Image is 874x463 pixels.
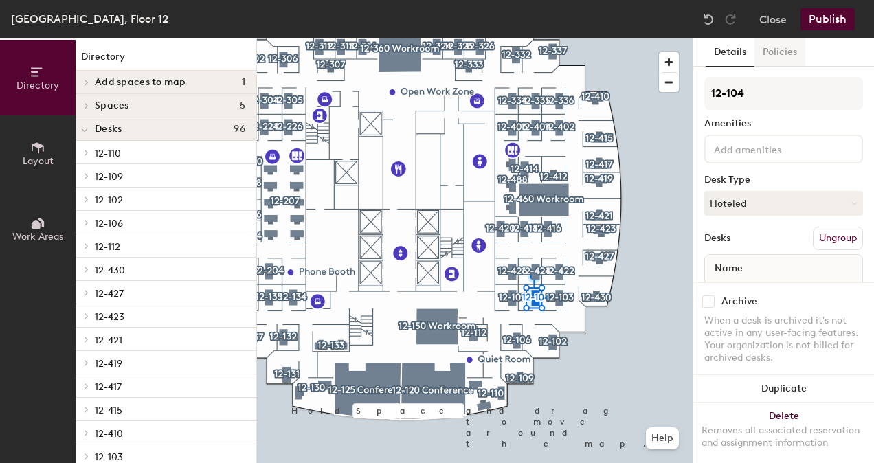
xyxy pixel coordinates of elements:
[693,375,874,403] button: Duplicate
[708,256,750,281] span: Name
[11,10,168,27] div: [GEOGRAPHIC_DATA], Floor 12
[76,49,256,71] h1: Directory
[95,241,120,253] span: 12-112
[242,77,245,88] span: 1
[12,231,63,242] span: Work Areas
[95,428,123,440] span: 12-410
[95,264,125,276] span: 12-430
[693,403,874,463] button: DeleteRemoves all associated reservation and assignment information
[95,148,121,159] span: 12-110
[95,451,123,463] span: 12-103
[95,288,124,300] span: 12-427
[95,358,122,370] span: 12-419
[16,80,59,91] span: Directory
[95,335,122,346] span: 12-421
[800,8,855,30] button: Publish
[95,100,129,111] span: Spaces
[95,311,124,323] span: 12-423
[95,124,122,135] span: Desks
[724,12,737,26] img: Redo
[711,140,835,157] input: Add amenities
[704,118,863,129] div: Amenities
[95,171,123,183] span: 12-109
[704,233,730,244] div: Desks
[95,381,122,393] span: 12-417
[702,425,866,449] div: Removes all associated reservation and assignment information
[95,218,123,229] span: 12-106
[95,194,123,206] span: 12-102
[704,315,863,364] div: When a desk is archived it's not active in any user-facing features. Your organization is not bil...
[704,174,863,185] div: Desk Type
[759,8,787,30] button: Close
[240,100,245,111] span: 5
[234,124,245,135] span: 96
[702,12,715,26] img: Undo
[721,296,757,307] div: Archive
[95,77,186,88] span: Add spaces to map
[23,155,54,167] span: Layout
[754,38,805,67] button: Policies
[706,38,754,67] button: Details
[813,227,863,250] button: Ungroup
[95,405,122,416] span: 12-415
[704,191,863,216] button: Hoteled
[646,427,679,449] button: Help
